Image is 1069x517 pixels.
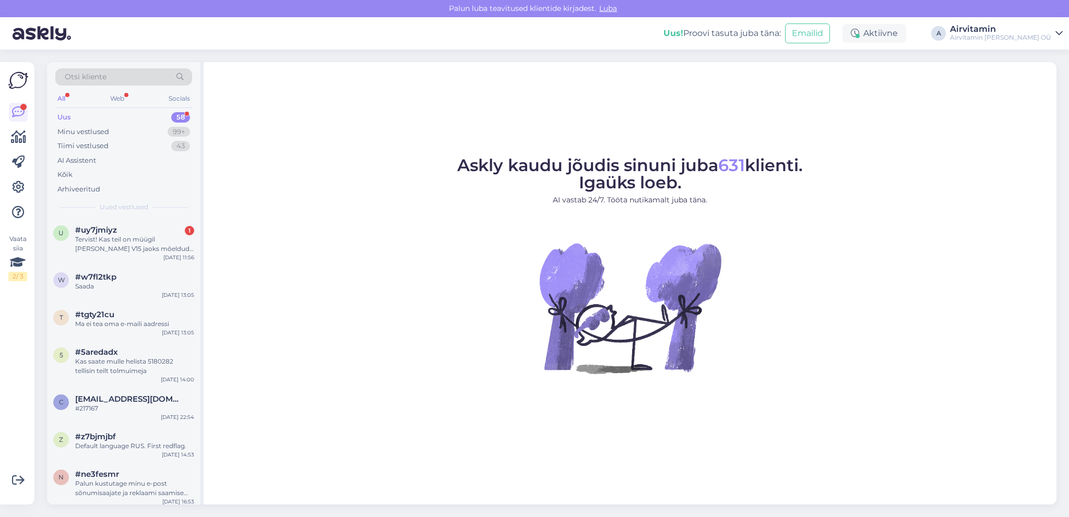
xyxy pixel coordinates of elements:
div: AI Assistent [57,155,96,166]
div: [DATE] 13:05 [162,291,194,299]
span: 5 [60,351,63,359]
span: z [59,436,63,443]
div: Socials [167,92,192,105]
div: #217167 [75,404,194,413]
span: Otsi kliente [65,71,106,82]
span: Luba [596,4,620,13]
div: [DATE] 14:00 [161,376,194,383]
div: Aktiivne [842,24,906,43]
img: No Chat active [536,214,724,402]
span: #z7bjmjbf [75,432,116,441]
div: Ma ei tea oma e-maili aadressi [75,319,194,329]
span: #w7fl2tkp [75,272,116,282]
div: Default language RUS. First redflag. [75,441,194,451]
div: 43 [171,141,190,151]
div: Tervist! Kas teil on müügil [PERSON_NAME] V15 jaoks mõeldud prügi kogumise anumat vms (ei tea sel... [75,235,194,254]
div: Web [108,92,126,105]
div: Uus [57,112,71,123]
span: Uued vestlused [100,202,148,212]
div: All [55,92,67,105]
div: Vaata siia [8,234,27,281]
div: Minu vestlused [57,127,109,137]
div: [DATE] 22:54 [161,413,194,421]
span: 631 [718,155,745,175]
span: u [58,229,64,237]
div: 58 [171,112,190,123]
span: coolipreyly@hotmail.com [75,394,184,404]
p: AI vastab 24/7. Tööta nutikamalt juba täna. [457,195,803,206]
span: #uy7jmiyz [75,225,117,235]
img: Askly Logo [8,70,28,90]
div: Proovi tasuta juba täna: [663,27,781,40]
span: #5aredadx [75,347,118,357]
div: Airvitamin [950,25,1051,33]
span: #ne3fesmr [75,470,119,479]
div: Tiimi vestlused [57,141,109,151]
div: [DATE] 11:56 [163,254,194,261]
div: [DATE] 16:53 [162,498,194,506]
span: Askly kaudu jõudis sinuni juba klienti. Igaüks loeb. [457,155,803,193]
div: 99+ [168,127,190,137]
div: Saada [75,282,194,291]
div: 2 / 3 [8,272,27,281]
div: [DATE] 14:53 [162,451,194,459]
b: Uus! [663,28,683,38]
a: AirvitaminAirvitamin [PERSON_NAME] OÜ [950,25,1063,42]
div: Palun kustutage minu e-post sõnumisaajate ja reklaami saamise listist ära. Teeksin seda ise, aga ... [75,479,194,498]
div: Kas saate mulle helista 5180282 tellisin teilt tolmuimeja [75,357,194,376]
div: 1 [185,226,194,235]
div: Kõik [57,170,73,180]
div: Airvitamin [PERSON_NAME] OÜ [950,33,1051,42]
div: [DATE] 13:05 [162,329,194,336]
span: c [59,398,64,406]
span: #tgty21cu [75,310,114,319]
span: t [60,314,63,321]
span: w [58,276,65,284]
div: A [931,26,946,41]
span: n [58,473,64,481]
div: Arhiveeritud [57,184,100,195]
button: Emailid [785,23,830,43]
